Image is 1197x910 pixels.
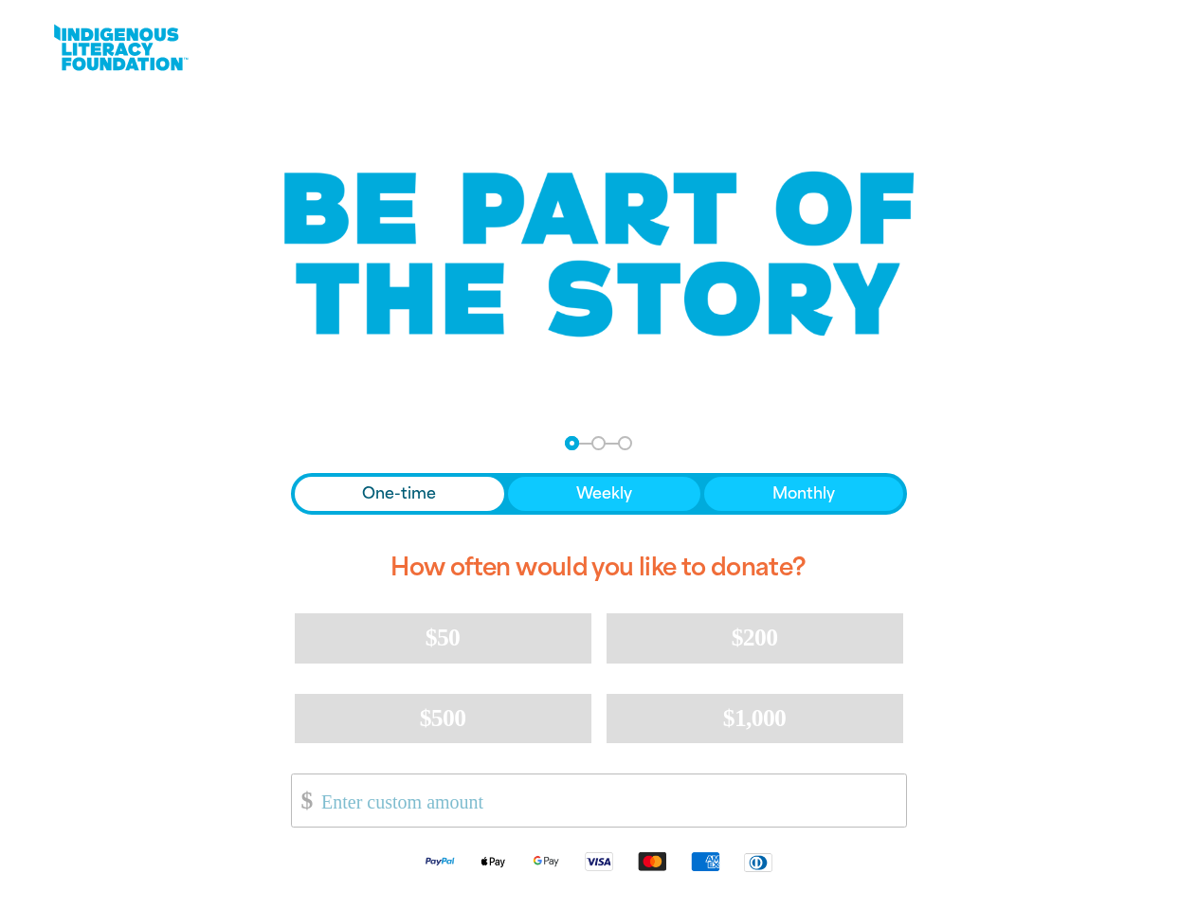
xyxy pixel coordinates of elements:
[295,477,505,511] button: One-time
[576,482,632,505] span: Weekly
[519,850,572,872] img: Google Pay logo
[732,851,785,873] img: Discover logo
[362,482,436,505] span: One-time
[607,613,903,663] button: $200
[291,835,907,887] div: Available payment methods
[607,694,903,743] button: $1,000
[292,779,313,822] span: $
[723,704,787,732] span: $1,000
[291,473,907,515] div: Donation frequency
[732,624,778,651] span: $200
[420,704,466,732] span: $500
[772,482,835,505] span: Monthly
[308,774,905,827] input: Enter custom amount
[295,694,591,743] button: $500
[426,624,460,651] span: $50
[679,850,732,872] img: American Express logo
[704,477,903,511] button: Monthly
[413,850,466,872] img: Paypal logo
[565,436,579,450] button: Navigate to step 1 of 3 to enter your donation amount
[572,850,626,872] img: Visa logo
[626,850,679,872] img: Mastercard logo
[295,613,591,663] button: $50
[466,850,519,872] img: Apple Pay logo
[618,436,632,450] button: Navigate to step 3 of 3 to enter your payment details
[591,436,606,450] button: Navigate to step 2 of 3 to enter your details
[508,477,700,511] button: Weekly
[267,134,931,375] img: Be part of the story
[291,537,907,598] h2: How often would you like to donate?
